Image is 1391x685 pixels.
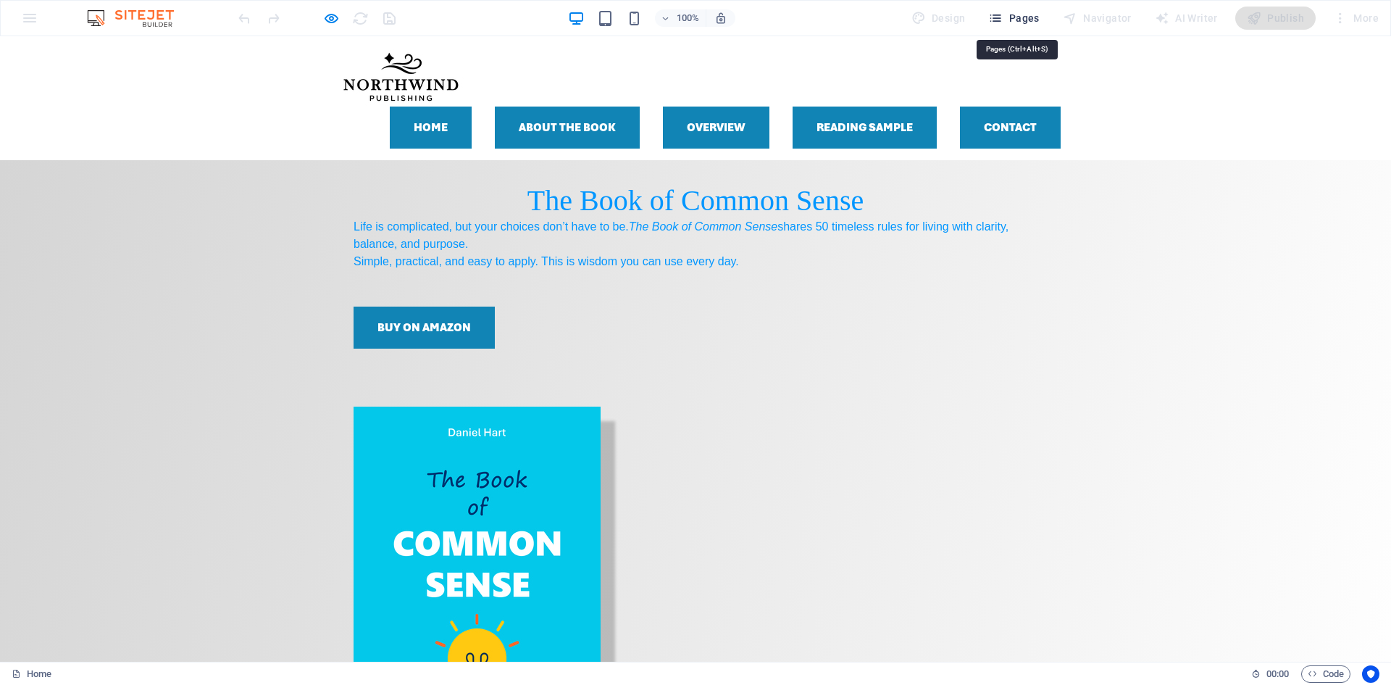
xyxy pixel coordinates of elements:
[655,9,706,27] button: 100%
[982,7,1045,30] button: Pages
[12,665,51,683] a: Click to cancel selection. Double-click to open Pages
[714,12,727,25] i: On resize automatically adjust zoom level to fit chosen device.
[960,70,1061,112] a: Contact
[354,270,495,312] a: Buy on AMAZON
[1277,668,1279,679] span: :
[906,7,972,30] div: Design (Ctrl+Alt+Y)
[83,9,192,27] img: Editor Logo
[1301,665,1350,683] button: Code
[677,9,700,27] h6: 100%
[495,70,640,112] a: About the Book
[793,70,937,112] a: Reading sample
[390,70,472,112] a: Home
[354,184,1008,231] span: Life is complicated, but your choices don’t have to be. shares 50 timeless rules for living with ...
[1362,665,1379,683] button: Usercentrics
[527,148,864,180] span: The Book of Common Sense
[988,11,1039,25] span: Pages
[1308,665,1344,683] span: Code
[663,70,769,112] a: Overview
[1266,665,1289,683] span: 00 00
[629,184,777,196] em: The Book of Common Sense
